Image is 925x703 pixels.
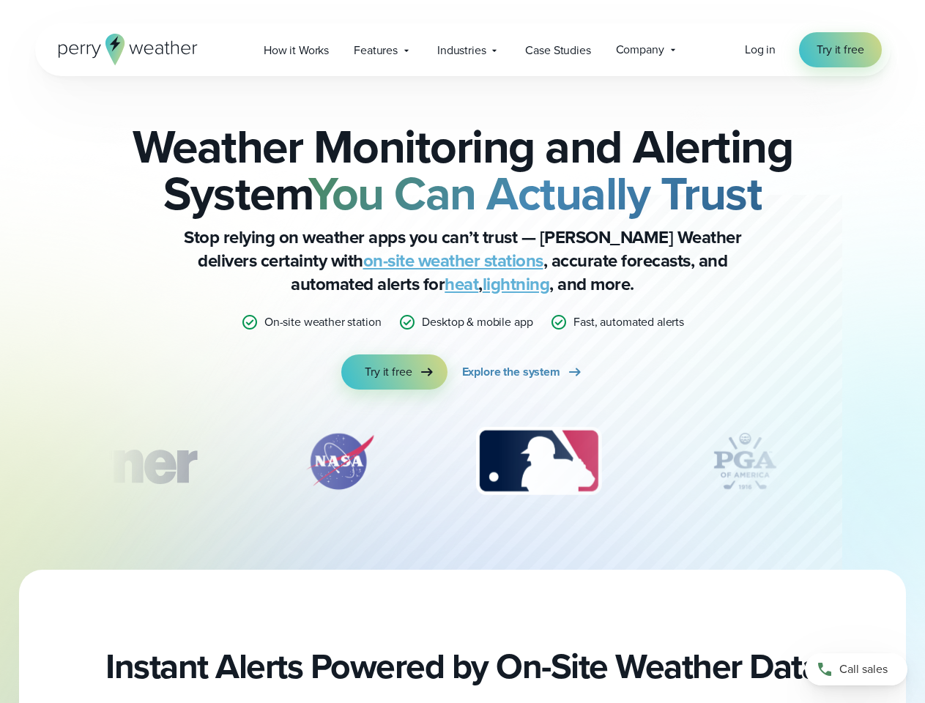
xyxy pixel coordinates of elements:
span: Features [354,42,398,59]
span: Industries [437,42,486,59]
span: Explore the system [462,363,560,381]
h2: Weather Monitoring and Alerting System [108,123,817,217]
a: lightning [483,271,550,297]
img: MLB.svg [461,425,616,498]
p: On-site weather station [264,313,382,331]
strong: You Can Actually Trust [308,159,762,228]
p: Fast, automated alerts [573,313,684,331]
img: Turner-Construction_1.svg [10,425,218,498]
a: How it Works [251,35,341,65]
span: Case Studies [525,42,590,59]
a: Call sales [805,653,907,685]
div: slideshow [108,425,817,505]
p: Desktop & mobile app [422,313,532,331]
div: 1 of 12 [10,425,218,498]
div: 2 of 12 [289,425,391,498]
span: Log in [745,41,776,58]
a: Try it free [341,354,447,390]
span: Company [616,41,664,59]
div: 3 of 12 [461,425,616,498]
span: Call sales [839,661,888,678]
img: PGA.svg [686,425,803,498]
span: Try it free [817,41,863,59]
a: Log in [745,41,776,59]
p: Stop relying on weather apps you can’t trust — [PERSON_NAME] Weather delivers certainty with , ac... [170,226,756,296]
span: How it Works [264,42,329,59]
img: NASA.svg [289,425,391,498]
span: Try it free [365,363,412,381]
h2: Instant Alerts Powered by On-Site Weather Data [105,646,820,687]
a: on-site weather stations [363,248,543,274]
div: 4 of 12 [686,425,803,498]
a: Case Studies [513,35,603,65]
a: Try it free [799,32,881,67]
a: Explore the system [462,354,584,390]
a: heat [445,271,478,297]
